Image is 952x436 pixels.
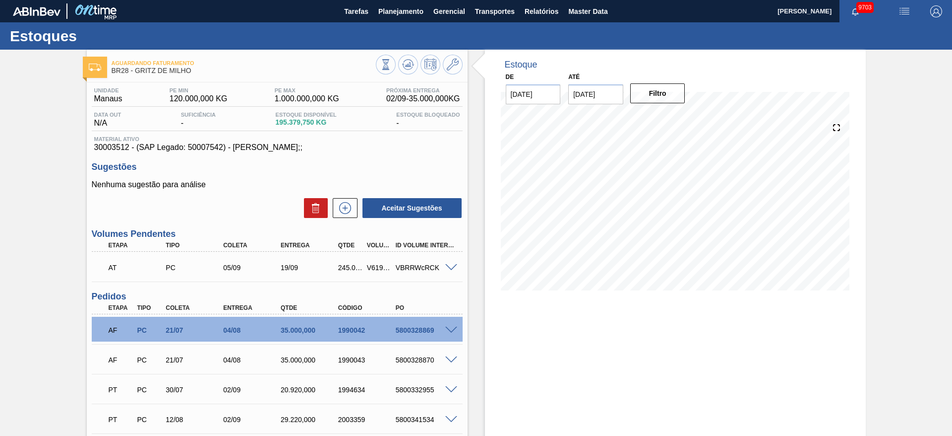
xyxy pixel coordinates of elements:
[92,180,463,189] p: Nenhuma sugestão para análise
[109,264,168,272] p: AT
[420,55,440,74] button: Programar Estoque
[278,416,343,424] div: 29.220,000
[299,198,328,218] div: Excluir Sugestões
[163,264,228,272] div: Pedido de Compra
[396,112,460,118] span: Estoque Bloqueado
[94,87,122,93] span: Unidade
[433,5,465,17] span: Gerencial
[106,242,171,249] div: Etapa
[109,356,133,364] p: AF
[506,73,514,80] label: De
[106,409,136,431] div: Pedido em Trânsito
[275,87,339,93] span: PE MAX
[221,386,285,394] div: 02/09/2025
[278,386,343,394] div: 20.920,000
[278,356,343,364] div: 35.000,000
[364,242,394,249] div: Volume Portal
[394,112,462,128] div: -
[393,242,458,249] div: Id Volume Interno
[89,64,101,71] img: Ícone
[568,84,623,104] input: dd/mm/yyyy
[386,94,460,103] span: 02/09 - 35.000,000 KG
[92,291,463,302] h3: Pedidos
[336,416,400,424] div: 2003359
[357,197,463,219] div: Aceitar Sugestões
[568,73,580,80] label: Até
[170,94,228,103] span: 120.000,000 KG
[109,326,133,334] p: AF
[163,326,228,334] div: 21/07/2025
[278,326,343,334] div: 35.000,000
[163,242,228,249] div: Tipo
[134,416,164,424] div: Pedido de Compra
[630,83,685,103] button: Filtro
[393,326,458,334] div: 5800328869
[278,304,343,311] div: Qtde
[364,264,394,272] div: V619999
[134,386,164,394] div: Pedido de Compra
[106,379,136,401] div: Pedido em Trânsito
[336,386,400,394] div: 1994634
[94,143,460,152] span: 30003512 - (SAP Legado: 50007542) - [PERSON_NAME];;
[336,264,365,272] div: 245.000,000
[163,304,228,311] div: Coleta
[181,112,216,118] span: Suficiência
[898,5,910,17] img: userActions
[344,5,368,17] span: Tarefas
[163,356,228,364] div: 21/07/2025
[112,67,376,74] span: BR28 - GRITZ DE MILHO
[112,60,376,66] span: Aguardando Faturamento
[506,84,561,104] input: dd/mm/yyyy
[475,5,515,17] span: Transportes
[10,30,186,42] h1: Estoques
[106,257,171,279] div: Aguardando Informações de Transporte
[336,242,365,249] div: Qtde
[386,87,460,93] span: Próxima Entrega
[106,319,136,341] div: Aguardando Faturamento
[568,5,607,17] span: Master Data
[278,242,343,249] div: Entrega
[134,356,164,364] div: Pedido de Compra
[221,242,285,249] div: Coleta
[505,60,537,70] div: Estoque
[393,386,458,394] div: 5800332955
[443,55,463,74] button: Ir ao Master Data / Geral
[109,386,133,394] p: PT
[336,356,400,364] div: 1990043
[328,198,357,218] div: Nova sugestão
[94,112,121,118] span: Data out
[221,264,285,272] div: 05/09/2025
[393,416,458,424] div: 5800341534
[398,55,418,74] button: Atualizar Gráfico
[134,304,164,311] div: Tipo
[856,2,874,13] span: 9703
[221,326,285,334] div: 04/08/2025
[163,386,228,394] div: 30/07/2025
[378,5,423,17] span: Planejamento
[92,162,463,172] h3: Sugestões
[163,416,228,424] div: 12/08/2025
[106,349,136,371] div: Aguardando Faturamento
[336,326,400,334] div: 1990042
[221,304,285,311] div: Entrega
[109,416,133,424] p: PT
[930,5,942,17] img: Logout
[393,264,458,272] div: VBRRWcRCK
[106,304,136,311] div: Etapa
[276,112,337,118] span: Estoque Disponível
[170,87,228,93] span: PE MIN
[276,119,337,126] span: 195.379,750 KG
[178,112,218,128] div: -
[94,94,122,103] span: Manaus
[221,416,285,424] div: 02/09/2025
[94,136,460,142] span: Material ativo
[275,94,339,103] span: 1.000.000,000 KG
[525,5,558,17] span: Relatórios
[92,112,124,128] div: N/A
[839,4,871,18] button: Notificações
[336,304,400,311] div: Código
[92,229,463,239] h3: Volumes Pendentes
[13,7,60,16] img: TNhmsLtSVTkK8tSr43FrP2fwEKptu5GPRR3wAAAABJRU5ErkJggg==
[134,326,164,334] div: Pedido de Compra
[393,304,458,311] div: PO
